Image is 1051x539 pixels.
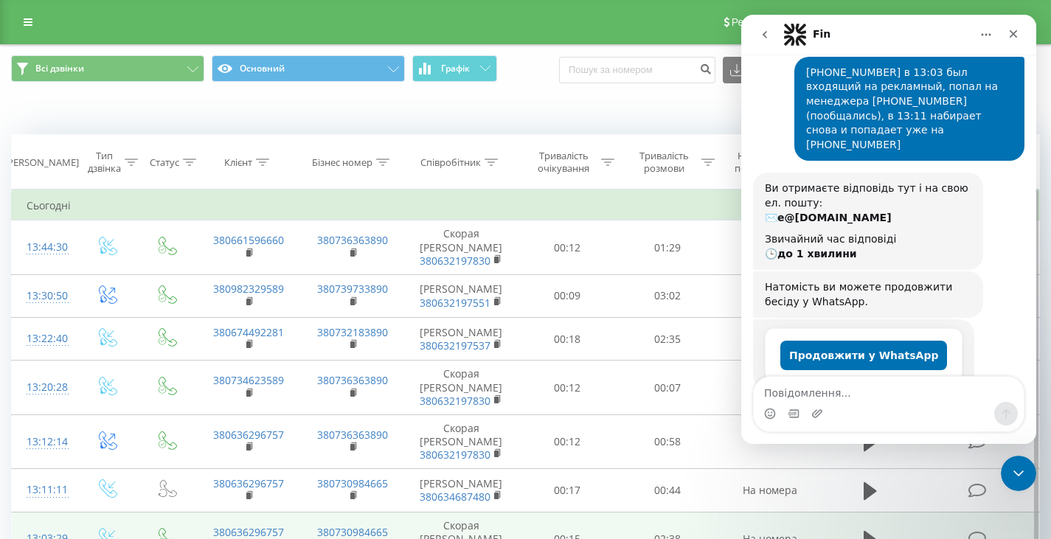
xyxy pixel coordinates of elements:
td: 00:58 [617,414,718,469]
a: 380632197830 [420,254,490,268]
td: Сьогодні [12,191,1040,220]
button: Основний [212,55,405,82]
a: 380674492281 [213,325,284,339]
div: Тип дзвінка [88,150,121,175]
div: Назва схеми переадресації [732,150,802,175]
a: 380632197830 [420,448,490,462]
td: 00:09 [517,274,617,317]
span: Реферальна програма [732,16,840,28]
div: Тривалість очікування [530,150,597,175]
div: Тривалість розмови [631,150,698,175]
a: 380636296757 [213,476,284,490]
a: 380982329589 [213,282,284,296]
span: Всі дзвінки [35,63,84,74]
td: 00:12 [517,361,617,415]
td: 00:07 [617,361,718,415]
td: Скорая [PERSON_NAME] [405,220,517,275]
td: 01:29 [617,220,718,275]
td: 00:17 [517,469,617,512]
button: Графік [412,55,497,82]
td: Скорая [PERSON_NAME] [405,414,517,469]
button: Експорт [723,57,802,83]
div: 13:30:50 [27,282,61,310]
td: 02:35 [617,318,718,361]
a: 380632197551 [420,296,490,310]
div: 13:11:11 [27,476,61,504]
a: 380736363890 [317,428,388,442]
span: Графік [441,63,470,74]
a: 380730984665 [317,476,388,490]
td: На номера [718,469,822,512]
td: 03:02 [617,274,718,317]
input: Пошук за номером [559,57,715,83]
a: 380661596660 [213,233,284,247]
iframe: Intercom live chat [1001,456,1036,491]
div: 13:22:40 [27,324,61,353]
a: 380736363890 [317,233,388,247]
div: Бізнес номер [312,156,372,169]
div: Співробітник [420,156,481,169]
td: 00:18 [517,318,617,361]
iframe: Intercom live chat [741,15,1036,444]
td: [PERSON_NAME] [405,274,517,317]
div: Статус [150,156,179,169]
a: 380634687480 [420,490,490,504]
td: [PERSON_NAME] [405,318,517,361]
button: Всі дзвінки [11,55,204,82]
td: 00:44 [617,469,718,512]
a: 380632197537 [420,338,490,352]
a: 380734623589 [213,373,284,387]
td: 00:12 [517,220,617,275]
td: [PERSON_NAME] [405,469,517,512]
td: 00:12 [517,414,617,469]
div: [PERSON_NAME] [4,156,79,169]
div: 13:12:14 [27,428,61,456]
div: Клієнт [224,156,252,169]
a: 380736363890 [317,373,388,387]
a: 380632197830 [420,394,490,408]
a: 380732183890 [317,325,388,339]
div: 13:20:28 [27,373,61,402]
a: 380730984665 [317,525,388,539]
a: 380636296757 [213,525,284,539]
td: Скорая [PERSON_NAME] [405,361,517,415]
a: 380636296757 [213,428,284,442]
div: 13:44:30 [27,233,61,262]
a: 380739733890 [317,282,388,296]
